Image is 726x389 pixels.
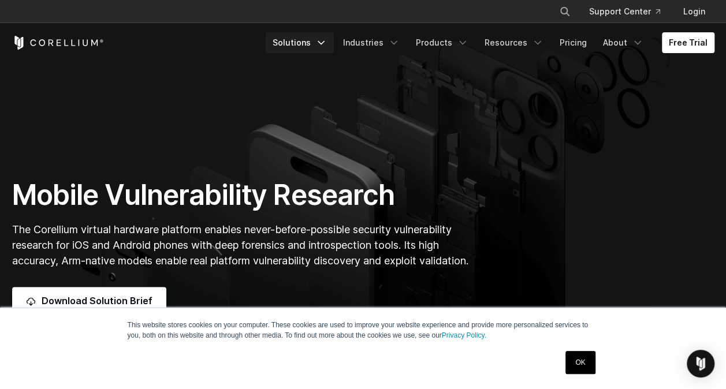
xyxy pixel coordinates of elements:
a: Products [409,32,475,53]
button: Search [554,1,575,22]
a: Solutions [266,32,334,53]
p: This website stores cookies on your computer. These cookies are used to improve your website expe... [128,320,599,341]
a: Corellium Home [12,36,104,50]
a: Pricing [553,32,594,53]
span: Download Solution Brief [42,294,152,308]
a: Download Solution Brief [12,287,166,315]
a: About [596,32,650,53]
div: Navigation Menu [545,1,714,22]
div: Open Intercom Messenger [687,350,714,377]
a: Privacy Policy. [442,331,486,339]
span: The Corellium virtual hardware platform enables never-before-possible security vulnerability rese... [12,223,468,267]
a: Support Center [580,1,669,22]
a: Industries [336,32,407,53]
a: OK [565,351,595,374]
div: Navigation Menu [266,32,714,53]
h1: Mobile Vulnerability Research [12,178,472,212]
a: Login [674,1,714,22]
a: Resources [478,32,550,53]
a: Free Trial [662,32,714,53]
